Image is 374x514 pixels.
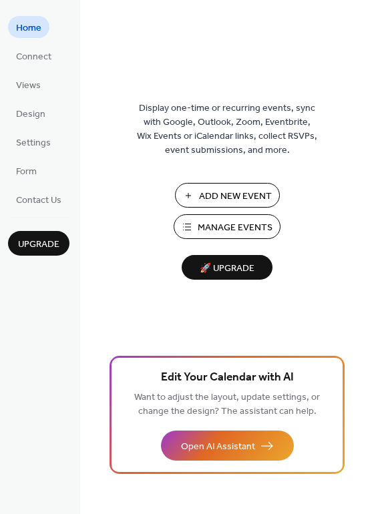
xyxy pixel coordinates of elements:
[8,45,59,67] a: Connect
[8,188,69,210] a: Contact Us
[16,194,61,208] span: Contact Us
[175,183,280,208] button: Add New Event
[18,238,59,252] span: Upgrade
[16,136,51,150] span: Settings
[8,102,53,124] a: Design
[190,260,264,278] span: 🚀 Upgrade
[174,214,280,239] button: Manage Events
[16,50,51,64] span: Connect
[8,16,49,38] a: Home
[181,440,255,454] span: Open AI Assistant
[8,231,69,256] button: Upgrade
[161,368,294,387] span: Edit Your Calendar with AI
[182,255,272,280] button: 🚀 Upgrade
[198,221,272,235] span: Manage Events
[161,431,294,461] button: Open AI Assistant
[16,21,41,35] span: Home
[8,160,45,182] a: Form
[16,165,37,179] span: Form
[16,79,41,93] span: Views
[16,107,45,121] span: Design
[137,101,317,158] span: Display one-time or recurring events, sync with Google, Outlook, Zoom, Eventbrite, Wix Events or ...
[134,389,320,421] span: Want to adjust the layout, update settings, or change the design? The assistant can help.
[8,131,59,153] a: Settings
[199,190,272,204] span: Add New Event
[8,73,49,95] a: Views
